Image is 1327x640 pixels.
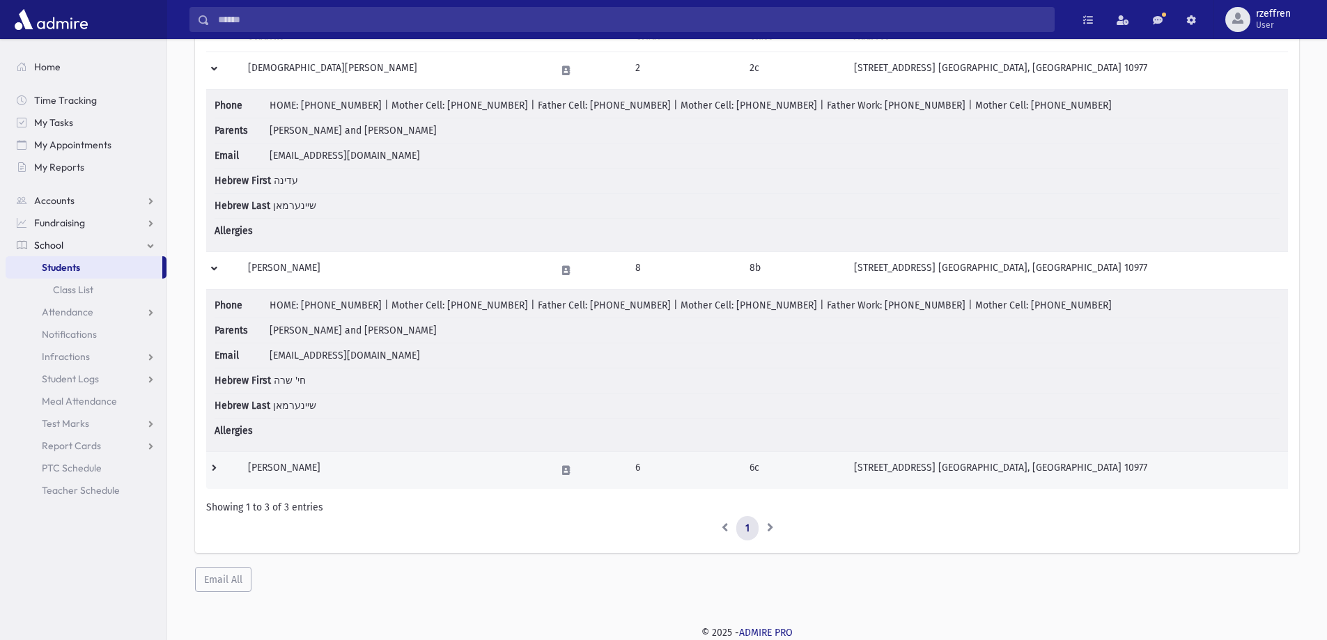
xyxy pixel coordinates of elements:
a: Time Tracking [6,89,166,111]
span: חי' שרה [274,375,306,387]
td: 2 [627,52,740,89]
a: School [6,234,166,256]
input: Search [210,7,1054,32]
span: My Appointments [34,139,111,151]
a: ADMIRE PRO [739,627,793,639]
span: HOME: [PHONE_NUMBER] | Mother Cell: [PHONE_NUMBER] | Father Cell: [PHONE_NUMBER] | Mother Cell: [... [270,100,1112,111]
span: Parents [215,323,267,338]
div: © 2025 - [189,625,1305,640]
span: Time Tracking [34,94,97,107]
a: Meal Attendance [6,390,166,412]
span: עדינה [274,175,298,187]
a: My Appointments [6,134,166,156]
span: User [1256,19,1291,31]
span: Parents [215,123,267,138]
span: School [34,239,63,251]
a: Infractions [6,345,166,368]
a: Class List [6,279,166,301]
td: [DEMOGRAPHIC_DATA][PERSON_NAME] [240,52,548,89]
td: [STREET_ADDRESS] [GEOGRAPHIC_DATA], [GEOGRAPHIC_DATA] 10977 [846,52,1289,89]
td: [STREET_ADDRESS] [GEOGRAPHIC_DATA], [GEOGRAPHIC_DATA] 10977 [846,451,1289,489]
span: Phone [215,298,267,313]
span: Hebrew Last [215,398,270,413]
span: [EMAIL_ADDRESS][DOMAIN_NAME] [270,150,420,162]
span: HOME: [PHONE_NUMBER] | Mother Cell: [PHONE_NUMBER] | Father Cell: [PHONE_NUMBER] | Mother Cell: [... [270,299,1112,311]
span: Hebrew First [215,373,271,388]
a: My Tasks [6,111,166,134]
a: Student Logs [6,368,166,390]
span: Infractions [42,350,90,363]
a: Home [6,56,166,78]
a: Students [6,256,162,279]
td: 6c [741,451,846,489]
a: My Reports [6,156,166,178]
span: Report Cards [42,439,101,452]
span: Email [215,148,267,163]
a: Test Marks [6,412,166,435]
span: שיינערמאן [273,200,316,212]
span: Attendance [42,306,93,318]
span: Teacher Schedule [42,484,120,497]
td: [STREET_ADDRESS] [GEOGRAPHIC_DATA], [GEOGRAPHIC_DATA] 10977 [846,251,1289,289]
span: Allergies [215,224,267,238]
span: [PERSON_NAME] and [PERSON_NAME] [270,325,437,336]
span: Students [42,261,80,274]
span: My Reports [34,161,84,173]
div: Showing 1 to 3 of 3 entries [206,500,1288,515]
span: Test Marks [42,417,89,430]
td: 8 [627,251,740,289]
a: Notifications [6,323,166,345]
td: [PERSON_NAME] [240,451,548,489]
img: AdmirePro [11,6,91,33]
span: Accounts [34,194,75,207]
a: Attendance [6,301,166,323]
span: Notifications [42,328,97,341]
span: שיינערמאן [273,400,316,412]
span: Hebrew First [215,173,271,188]
span: [PERSON_NAME] and [PERSON_NAME] [270,125,437,136]
a: 1 [736,516,759,541]
span: Allergies [215,423,267,438]
span: Student Logs [42,373,99,385]
span: Home [34,61,61,73]
td: 2c [741,52,846,89]
a: Report Cards [6,435,166,457]
span: Fundraising [34,217,85,229]
button: Email All [195,567,251,592]
a: Accounts [6,189,166,212]
span: rzeffren [1256,8,1291,19]
a: PTC Schedule [6,457,166,479]
td: [PERSON_NAME] [240,251,548,289]
span: My Tasks [34,116,73,129]
span: Meal Attendance [42,395,117,407]
span: [EMAIL_ADDRESS][DOMAIN_NAME] [270,350,420,361]
span: Hebrew Last [215,198,270,213]
span: Phone [215,98,267,113]
span: Email [215,348,267,363]
span: PTC Schedule [42,462,102,474]
td: 8b [741,251,846,289]
td: 6 [627,451,740,489]
a: Fundraising [6,212,166,234]
a: Teacher Schedule [6,479,166,501]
